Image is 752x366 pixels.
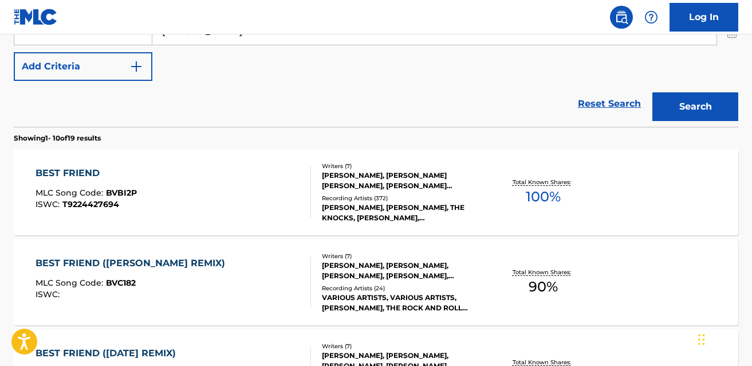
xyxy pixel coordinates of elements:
[36,346,182,360] div: BEST FRIEND ([DATE] REMIX)
[14,52,152,81] button: Add Criteria
[36,278,106,288] span: MLC Song Code :
[322,293,483,313] div: VARIOUS ARTISTS, VARIOUS ARTISTS, [PERSON_NAME], THE ROCK AND ROLL PLAYHOUSE, "[PERSON_NAME] FEAT...
[14,239,738,325] a: BEST FRIEND ([PERSON_NAME] REMIX)MLC Song Code:BVC182ISWC:Writers (7)[PERSON_NAME], [PERSON_NAME]...
[322,342,483,351] div: Writers ( 7 )
[322,252,483,260] div: Writers ( 7 )
[698,322,705,357] div: Drag
[322,162,483,170] div: Writers ( 7 )
[670,3,738,32] a: Log In
[644,10,658,24] img: help
[322,203,483,223] div: [PERSON_NAME], [PERSON_NAME], THE KNOCKS, [PERSON_NAME], [PERSON_NAME], [PERSON_NAME] [FEAT. [PER...
[513,178,574,186] p: Total Known Shares:
[529,277,558,297] span: 90 %
[695,311,752,366] iframe: Chat Widget
[322,194,483,203] div: Recording Artists ( 372 )
[322,260,483,281] div: [PERSON_NAME], [PERSON_NAME], [PERSON_NAME], [PERSON_NAME], [PERSON_NAME], [PERSON_NAME] [PERSON_...
[36,256,231,270] div: BEST FRIEND ([PERSON_NAME] REMIX)
[14,9,58,25] img: MLC Logo
[322,170,483,191] div: [PERSON_NAME], [PERSON_NAME] [PERSON_NAME], [PERSON_NAME] [PERSON_NAME], [PERSON_NAME], [PERSON_N...
[129,60,143,73] img: 9d2ae6d4665cec9f34b9.svg
[36,289,62,299] span: ISWC :
[62,199,119,209] span: T9224427694
[14,149,738,235] a: BEST FRIENDMLC Song Code:BVBI2PISWC:T9224427694Writers (7)[PERSON_NAME], [PERSON_NAME] [PERSON_NA...
[36,199,62,209] span: ISWC :
[36,188,106,198] span: MLC Song Code :
[572,91,647,116] a: Reset Search
[513,268,574,277] p: Total Known Shares:
[322,284,483,293] div: Recording Artists ( 24 )
[526,186,561,207] span: 100 %
[36,166,137,180] div: BEST FRIEND
[610,6,633,29] a: Public Search
[640,6,663,29] div: Help
[106,278,136,288] span: BVC182
[615,10,628,24] img: search
[652,92,738,121] button: Search
[14,133,101,143] p: Showing 1 - 10 of 19 results
[106,188,137,198] span: BVBI2P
